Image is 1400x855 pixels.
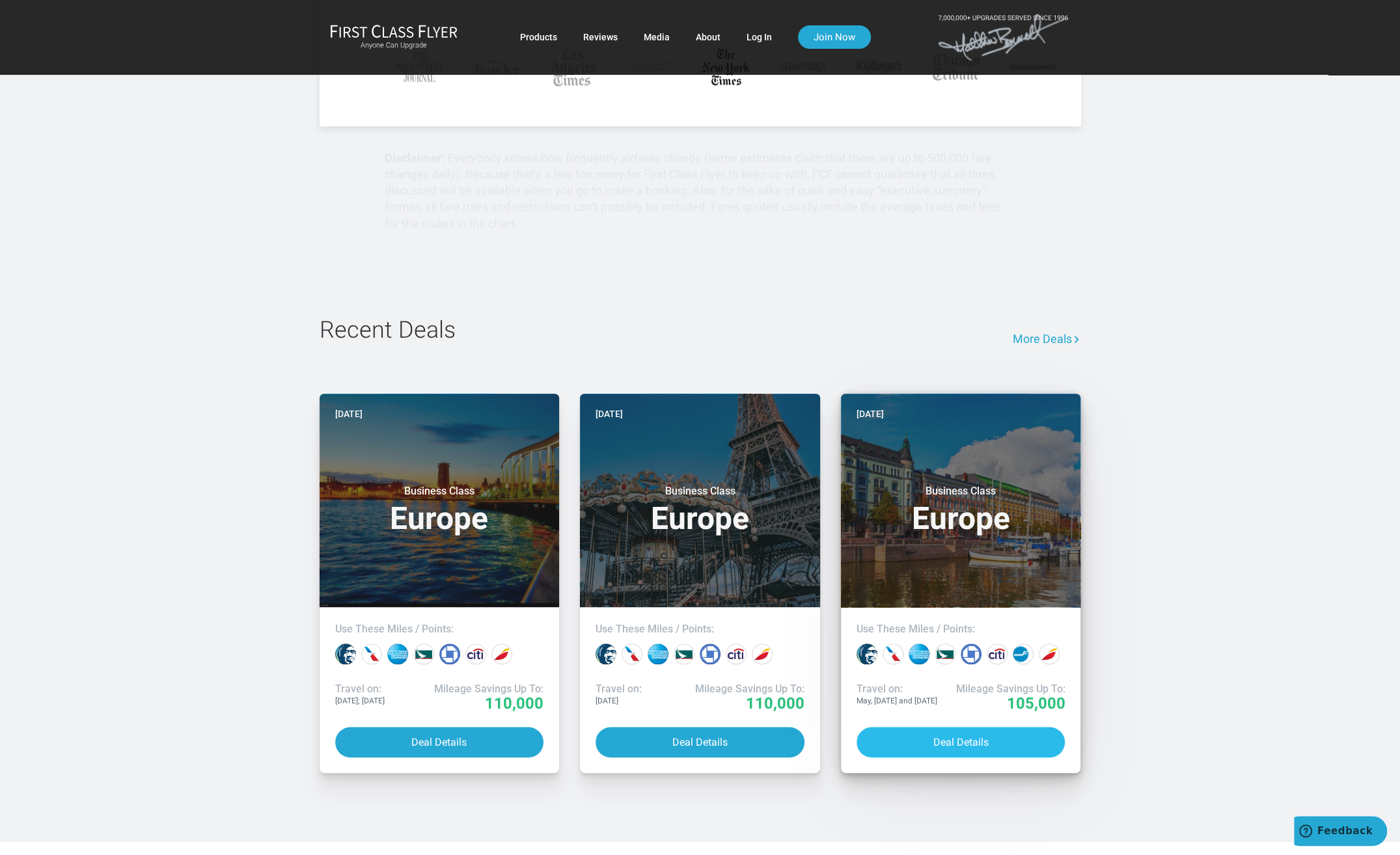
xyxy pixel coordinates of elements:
div: American miles [361,644,382,664]
small: Business Class [879,485,1042,498]
h3: Europe [596,485,804,534]
time: [DATE] [596,407,623,421]
div: American miles [883,644,903,664]
h4: Use These Miles / Points: [596,623,804,636]
div: American miles [622,644,642,664]
div: Citi points [726,644,747,664]
img: First Class Flyer [330,24,458,38]
div: Amex points [909,644,929,664]
div: Chase points [700,644,721,664]
div: Iberia miles [752,644,773,664]
button: Deal Details [596,727,804,757]
div: Citi points [987,644,1008,664]
h2: Recent Deals [320,318,886,344]
h3: Europe [335,485,544,534]
div: Iberia miles [1039,644,1060,664]
h4: Use These Miles / Points: [857,623,1065,636]
a: [DATE]Business ClassEuropeUse These Miles / Points:Travel on:May, [DATE] and [DATE]Mileage Saving... [841,394,1081,773]
a: About [696,25,721,49]
a: More Deals [1013,318,1081,360]
p: Everybody knows how frequently airfares change (some estimates claim that there are up to 500,000... [385,151,1001,230]
button: Deal Details [857,727,1065,757]
div: Citi points [465,644,486,664]
time: [DATE] [335,407,363,421]
a: Media [644,25,670,49]
a: Reviews [583,25,618,49]
small: Business Class [618,485,781,498]
a: First Class FlyerAnyone Can Upgrade [330,24,458,50]
div: Cathay Pacific miles [413,644,434,664]
div: Cathay Pacific miles [935,644,955,664]
a: Join Now [798,25,871,49]
small: Business Class [358,485,521,498]
div: Iberia miles [491,644,512,664]
a: Log In [747,25,772,49]
a: [DATE]Business ClassEuropeUse These Miles / Points:Travel on:[DATE]Mileage Savings Up To:110,000D... [580,394,820,773]
button: Deal Details [335,727,544,757]
h3: Europe [857,485,1065,534]
div: Chase points [439,644,460,664]
div: Alaska miles [335,644,356,664]
div: Chase points [961,644,981,664]
a: Products [520,25,557,49]
a: [DATE]Business ClassEuropeUse These Miles / Points:Travel on:[DATE]; [DATE]Mileage Savings Up To:... [320,394,560,773]
div: Alaska miles [857,644,877,664]
iframe: Opens a widget where you can find more information [1294,816,1387,848]
small: Anyone Can Upgrade [330,41,458,50]
strong: Disclaimer: [385,151,445,165]
div: Finnair Plus [1013,644,1034,664]
div: Amex points [648,644,668,664]
div: Alaska miles [596,644,616,664]
h4: Use These Miles / Points: [335,623,544,636]
div: Cathay Pacific miles [674,644,694,664]
time: [DATE] [857,407,884,421]
div: Amex points [387,644,408,664]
